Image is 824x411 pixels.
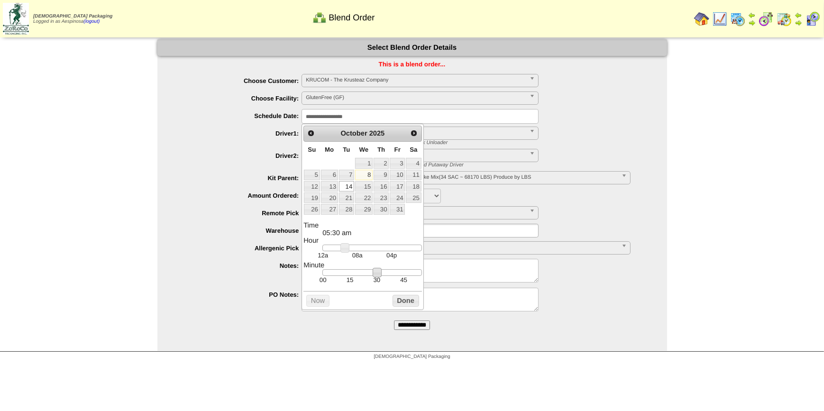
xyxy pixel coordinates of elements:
[306,251,340,259] td: 12a
[303,222,421,229] dt: Time
[303,262,421,269] dt: Minute
[176,262,302,269] label: Notes:
[355,204,373,214] a: 29
[321,181,338,192] a: 13
[777,11,792,27] img: calendarinout.gif
[176,291,302,298] label: PO Notes:
[176,174,302,182] label: Kit Parent:
[176,77,302,84] label: Choose Customer:
[337,276,364,284] td: 15
[176,245,302,252] label: Allergenic Pick
[795,19,802,27] img: arrowright.gif
[408,127,420,139] a: Next
[730,11,745,27] img: calendarprod.gif
[306,172,617,183] span: 15-00678: WIP - Krusteaz New GF Cinn Crumb Cake Mix(34 SAC ~ 68170 LBS) Produce by LBS
[295,162,667,168] div: * Driver 2: Shipment Truck Loader OR Receiving Load Putaway Driver
[304,181,320,192] a: 12
[394,146,401,153] span: Friday
[295,140,667,146] div: * Driver 1: Shipment Load Picker OR Receiving Truck Unloader
[406,181,421,192] a: 18
[406,170,421,180] a: 11
[343,146,350,153] span: Tuesday
[390,204,405,214] a: 31
[795,11,802,19] img: arrowleft.gif
[306,74,526,86] span: KRUCOM - The Krusteaz Company
[3,3,29,35] img: zoroco-logo-small.webp
[329,13,375,23] span: Blend Order
[748,11,756,19] img: arrowleft.gif
[83,19,100,24] a: (logout)
[374,158,389,168] a: 2
[322,229,421,237] dd: 05:30 am
[307,129,315,137] span: Prev
[355,192,373,203] a: 22
[157,61,667,68] div: This is a blend order...
[304,170,320,180] a: 5
[312,10,327,25] img: network.png
[374,354,450,359] span: [DEMOGRAPHIC_DATA] Packaging
[306,92,526,103] span: GlutenFree (GF)
[759,11,774,27] img: calendarblend.gif
[339,204,354,214] a: 28
[374,192,389,203] a: 23
[33,14,112,24] span: Logged in as Aespinosa
[176,210,302,217] label: Remote Pick
[339,181,354,192] a: 14
[176,130,302,137] label: Driver1:
[748,19,756,27] img: arrowright.gif
[410,146,417,153] span: Saturday
[390,276,417,284] td: 45
[176,152,302,159] label: Driver2:
[694,11,709,27] img: home.gif
[390,192,405,203] a: 24
[339,170,354,180] a: 7
[157,39,667,56] div: Select Blend Order Details
[355,181,373,192] a: 15
[406,192,421,203] a: 25
[321,192,338,203] a: 20
[306,242,617,253] span: False
[340,251,374,259] td: 08a
[374,204,389,214] a: 30
[176,227,302,234] label: Warehouse
[339,192,354,203] a: 21
[321,170,338,180] a: 6
[303,237,421,245] dt: Hour
[310,276,337,284] td: 00
[325,146,334,153] span: Monday
[393,295,419,307] button: Done
[355,158,373,168] a: 1
[304,192,320,203] a: 19
[390,158,405,168] a: 3
[390,170,405,180] a: 10
[176,112,302,119] label: Schedule Date:
[375,251,409,259] td: 04p
[374,181,389,192] a: 16
[712,11,727,27] img: line_graph.gif
[363,276,390,284] td: 30
[340,130,367,137] span: October
[406,158,421,168] a: 4
[321,204,338,214] a: 27
[33,14,112,19] span: [DEMOGRAPHIC_DATA] Packaging
[306,295,330,307] button: Now
[374,170,389,180] a: 9
[359,146,369,153] span: Wednesday
[390,181,405,192] a: 17
[369,130,385,137] span: 2025
[410,129,418,137] span: Next
[377,146,385,153] span: Thursday
[308,146,316,153] span: Sunday
[176,192,302,199] label: Amount Ordered:
[355,170,373,180] a: 8
[805,11,820,27] img: calendarcustomer.gif
[305,127,317,139] a: Prev
[176,95,302,102] label: Choose Facility:
[304,204,320,214] a: 26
